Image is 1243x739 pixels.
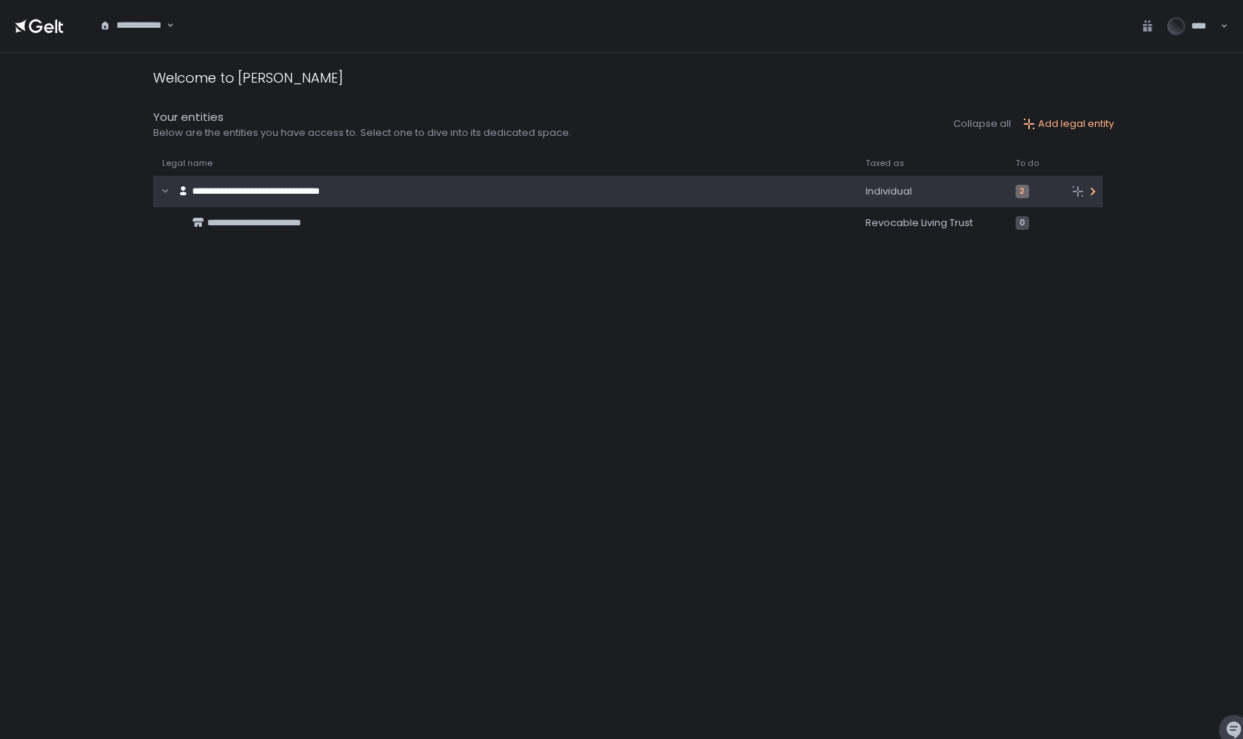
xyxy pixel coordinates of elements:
span: 0 [1016,216,1029,230]
div: Individual [865,185,998,198]
span: To do [1016,158,1039,169]
div: Below are the entities you have access to. Select one to dive into its dedicated space. [153,126,571,140]
span: Legal name [162,158,212,169]
div: Revocable Living Trust [865,216,998,230]
div: Search for option [90,11,174,41]
span: Taxed as [865,158,904,169]
div: Your entities [153,109,571,126]
button: Collapse all [953,117,1011,131]
div: Welcome to [PERSON_NAME] [153,68,343,88]
button: Add legal entity [1023,117,1114,131]
span: 2 [1016,185,1029,198]
input: Search for option [100,32,165,47]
